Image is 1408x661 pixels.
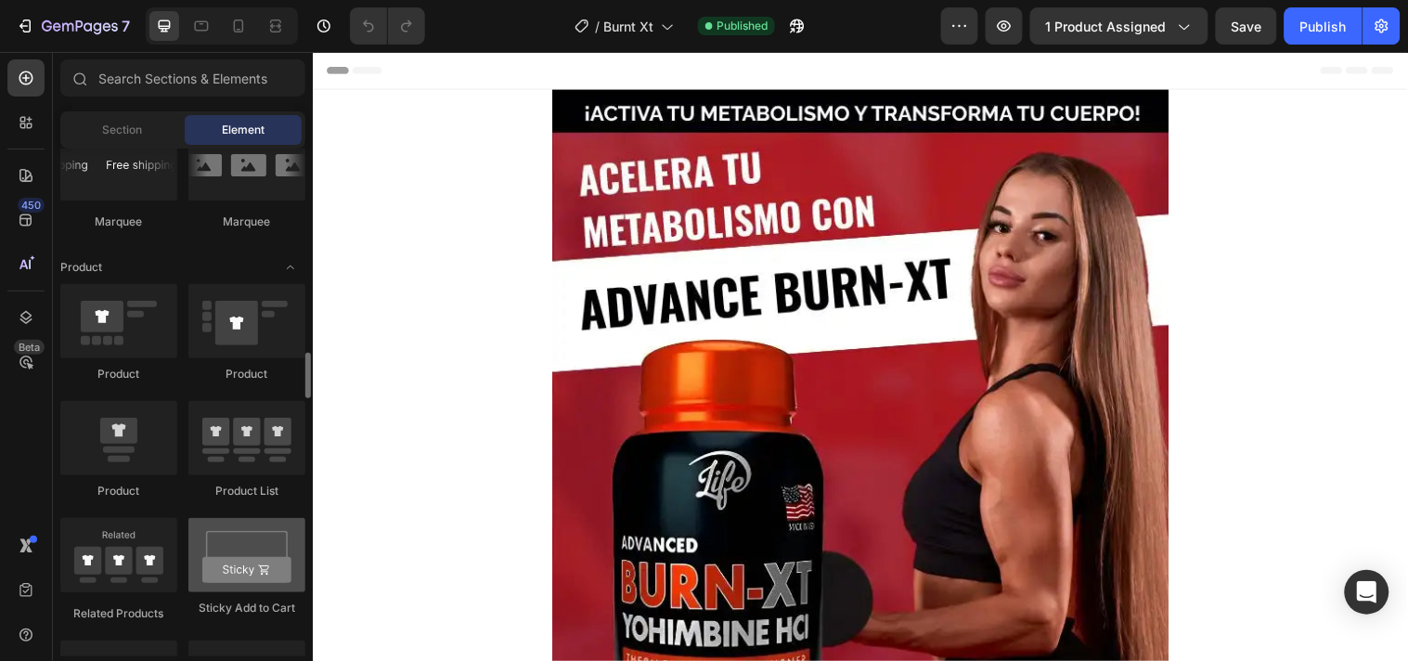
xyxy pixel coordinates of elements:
[103,122,143,138] span: Section
[717,18,768,34] span: Published
[1030,7,1208,45] button: 1 product assigned
[60,214,177,230] div: Marquee
[276,253,305,282] span: Toggle open
[60,259,102,276] span: Product
[1345,570,1389,615] div: Open Intercom Messenger
[122,15,130,37] p: 7
[1216,7,1277,45] button: Save
[60,605,177,622] div: Related Products
[312,52,1408,661] iframe: Design area
[188,214,305,230] div: Marquee
[1046,17,1167,36] span: 1 product assigned
[60,366,177,382] div: Product
[60,483,177,499] div: Product
[1285,7,1363,45] button: Publish
[188,483,305,499] div: Product List
[18,198,45,213] div: 450
[60,59,305,97] input: Search Sections & Elements
[1300,17,1347,36] div: Publish
[603,17,653,36] span: Burnt Xt
[7,7,138,45] button: 7
[188,366,305,382] div: Product
[188,600,305,616] div: Sticky Add to Cart
[14,340,45,355] div: Beta
[222,122,265,138] span: Element
[595,17,600,36] span: /
[350,7,425,45] div: Undo/Redo
[1232,19,1262,34] span: Save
